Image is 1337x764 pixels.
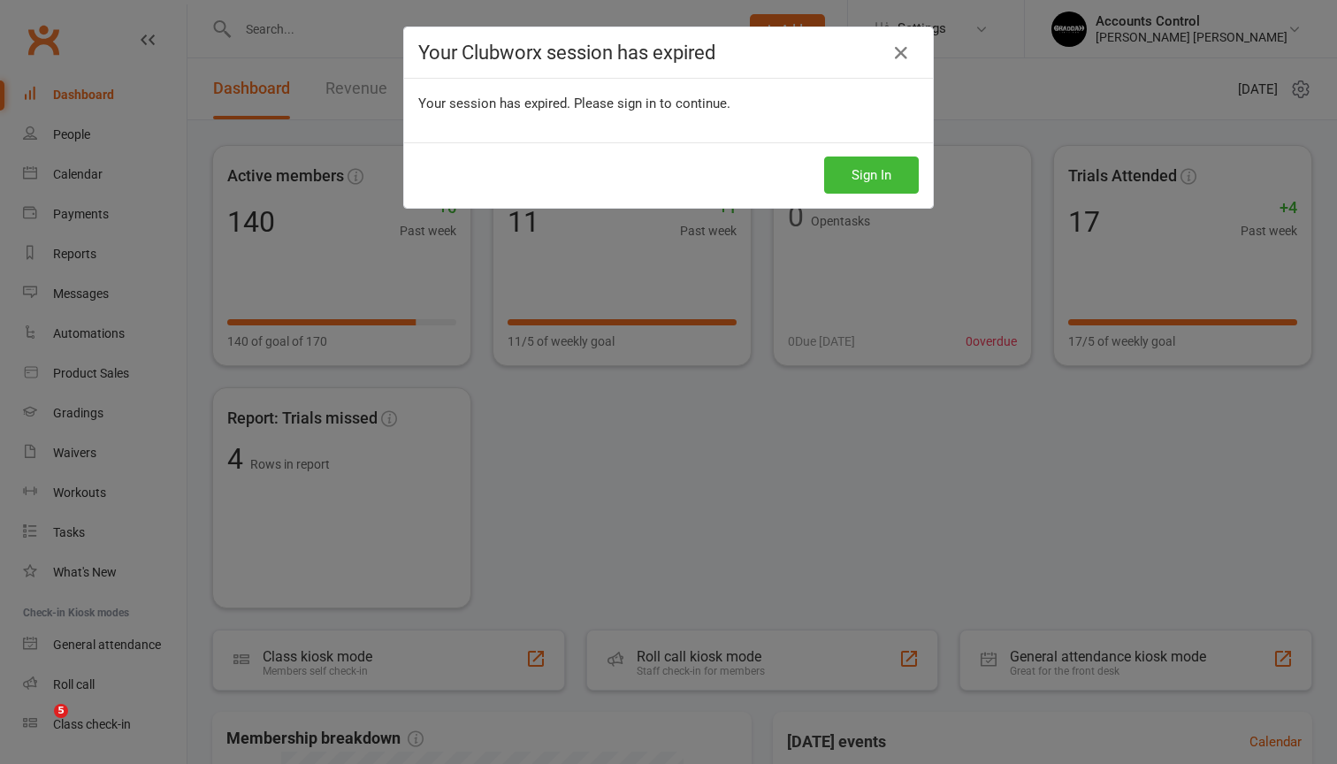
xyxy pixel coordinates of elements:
span: 5 [54,704,68,718]
h4: Your Clubworx session has expired [418,42,919,64]
iframe: Intercom live chat [18,704,60,746]
a: Close [887,39,915,67]
span: Your session has expired. Please sign in to continue. [418,95,730,111]
button: Sign In [824,157,919,194]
